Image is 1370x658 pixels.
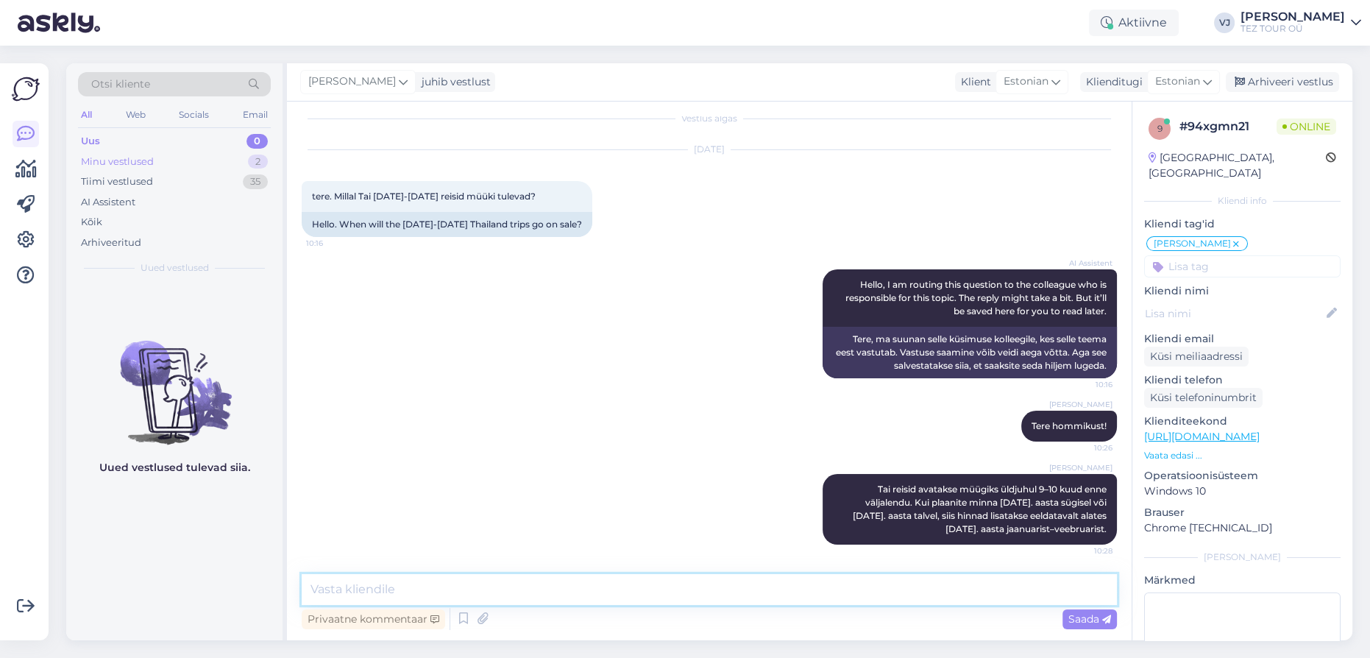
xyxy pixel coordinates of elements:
div: 2 [248,155,268,169]
div: Kliendi info [1144,194,1341,208]
div: Tere, ma suunan selle küsimuse kolleegile, kes selle teema eest vastutab. Vastuse saamine võib ve... [823,327,1117,378]
div: AI Assistent [81,195,135,210]
span: 10:16 [306,238,361,249]
div: Vestlus algas [302,112,1117,125]
a: [URL][DOMAIN_NAME] [1144,430,1260,443]
div: [PERSON_NAME] [1144,551,1341,564]
span: Uued vestlused [141,261,209,275]
div: [GEOGRAPHIC_DATA], [GEOGRAPHIC_DATA] [1149,150,1326,181]
img: No chats [66,314,283,447]
span: Saada [1068,612,1111,626]
div: [PERSON_NAME] [1241,11,1345,23]
span: AI Assistent [1057,258,1112,269]
span: 10:16 [1057,379,1112,390]
p: Kliendi nimi [1144,283,1341,299]
span: 10:26 [1057,442,1112,453]
div: Arhiveeri vestlus [1226,72,1339,92]
img: Askly Logo [12,75,40,103]
p: Kliendi email [1144,331,1341,347]
p: Brauser [1144,505,1341,520]
p: Operatsioonisüsteem [1144,468,1341,484]
span: [PERSON_NAME] [308,74,396,90]
span: 9 [1157,123,1163,134]
p: Klienditeekond [1144,414,1341,429]
span: [PERSON_NAME] [1049,399,1112,410]
span: Online [1277,118,1336,135]
span: Otsi kliente [91,77,150,92]
div: Privaatne kommentaar [302,609,445,629]
p: Uued vestlused tulevad siia. [99,460,250,475]
div: Socials [176,105,212,124]
span: Estonian [1155,74,1200,90]
div: Klient [955,74,991,90]
p: Windows 10 [1144,484,1341,499]
div: 35 [243,174,268,189]
div: Minu vestlused [81,155,154,169]
div: Hello. When will the [DATE]-[DATE] Thailand trips go on sale? [302,212,592,237]
p: Kliendi telefon [1144,372,1341,388]
div: Arhiveeritud [81,236,141,250]
div: Aktiivne [1089,10,1179,36]
input: Lisa nimi [1145,305,1324,322]
p: Chrome [TECHNICAL_ID] [1144,520,1341,536]
div: Küsi meiliaadressi [1144,347,1249,367]
span: Hello, I am routing this question to the colleague who is responsible for this topic. The reply m... [845,279,1109,316]
div: Uus [81,134,100,149]
div: Tiimi vestlused [81,174,153,189]
div: # 94xgmn21 [1179,118,1277,135]
div: juhib vestlust [416,74,491,90]
p: Kliendi tag'id [1144,216,1341,232]
div: Küsi telefoninumbrit [1144,388,1263,408]
span: tere. Millal Tai [DATE]-[DATE] reisid müüki tulevad? [312,191,536,202]
p: Vaata edasi ... [1144,449,1341,462]
div: All [78,105,95,124]
div: Kõik [81,215,102,230]
p: Märkmed [1144,573,1341,588]
div: Email [240,105,271,124]
a: [PERSON_NAME]TEZ TOUR OÜ [1241,11,1361,35]
div: Klienditugi [1080,74,1143,90]
span: Estonian [1004,74,1048,90]
span: 10:28 [1057,545,1112,556]
input: Lisa tag [1144,255,1341,277]
span: [PERSON_NAME] [1154,239,1231,248]
div: Web [123,105,149,124]
div: TEZ TOUR OÜ [1241,23,1345,35]
div: [DATE] [302,143,1117,156]
div: 0 [246,134,268,149]
span: Tere hommikust! [1032,420,1107,431]
span: [PERSON_NAME] [1049,462,1112,473]
div: VJ [1214,13,1235,33]
span: Tai reisid avatakse müügiks üldjuhul 9–10 kuud enne väljalendu. Kui plaanite minna [DATE]. aasta ... [853,484,1109,534]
